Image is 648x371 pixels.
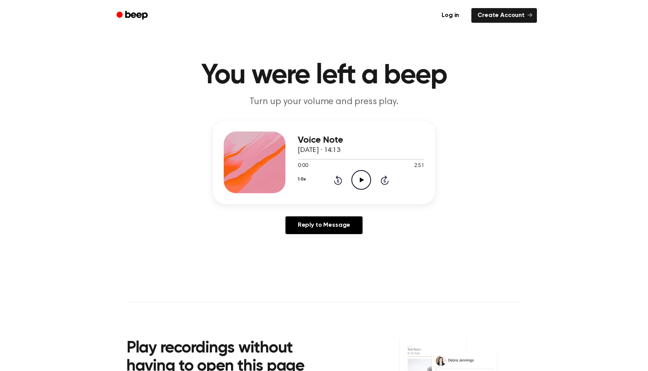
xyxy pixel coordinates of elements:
[298,162,308,170] span: 0:00
[285,216,363,234] a: Reply to Message
[414,162,424,170] span: 2:51
[127,62,521,89] h1: You were left a beep
[471,8,537,23] a: Create Account
[111,8,155,23] a: Beep
[434,7,467,24] a: Log in
[176,96,472,108] p: Turn up your volume and press play.
[298,147,340,154] span: [DATE] · 14:13
[298,173,305,186] button: 1.0x
[298,135,424,145] h3: Voice Note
